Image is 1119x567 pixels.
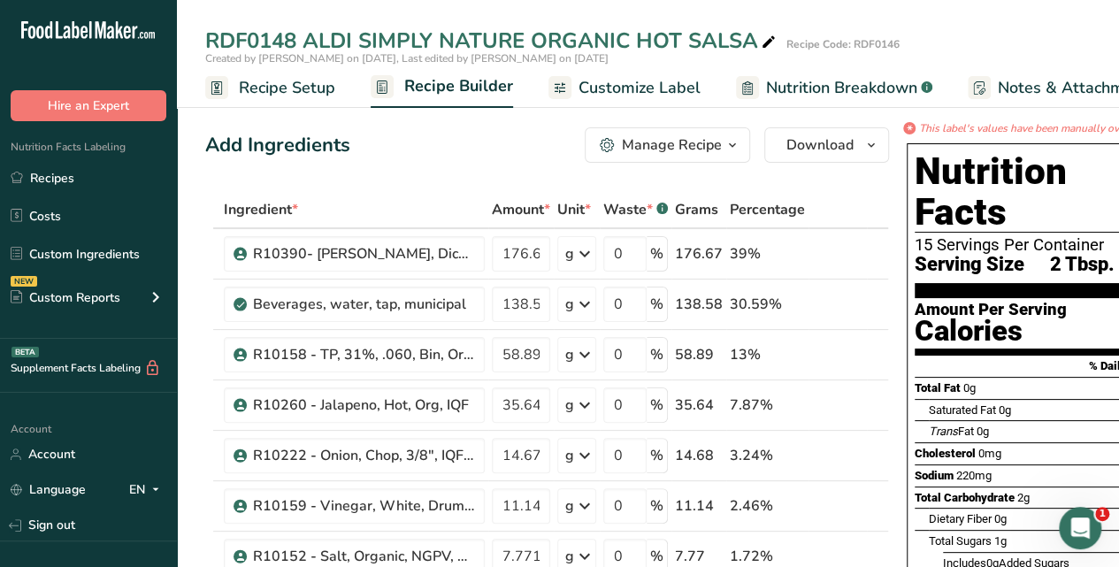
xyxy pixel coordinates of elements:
[736,68,932,108] a: Nutrition Breakdown
[675,546,723,567] div: 7.77
[11,474,86,505] a: Language
[205,131,350,160] div: Add Ingredients
[253,445,474,466] div: R10222 - Onion, Chop, 3/8", IQF, Organc, [DATE]
[205,68,335,108] a: Recipe Setup
[730,199,805,220] span: Percentage
[929,425,974,438] span: Fat
[371,66,513,109] a: Recipe Builder
[579,76,701,100] span: Customize Label
[565,445,574,466] div: g
[492,199,550,220] span: Amount
[253,243,474,264] div: R10390- [PERSON_NAME], Dice, Organic, 1/2", NGPV, 2650#/Bin
[730,294,805,315] div: 30.59%
[915,254,1024,276] span: Serving Size
[786,134,854,156] span: Download
[253,344,474,365] div: R10158 - TP, 31%, .060, Bin, Org, NGPV
[239,76,335,100] span: Recipe Setup
[565,294,574,315] div: g
[730,344,805,365] div: 13%
[565,243,574,264] div: g
[675,294,723,315] div: 138.58
[1095,507,1109,521] span: 1
[978,447,1001,460] span: 0mg
[585,127,750,163] button: Manage Recipe
[205,25,779,57] div: RDF0148 ALDI SIMPLY NATURE ORGANIC HOT SALSA
[224,199,298,220] span: Ingredient
[730,495,805,517] div: 2.46%
[404,74,513,98] span: Recipe Builder
[675,445,723,466] div: 14.68
[786,36,900,52] div: Recipe Code: RDF0146
[977,425,989,438] span: 0g
[1059,507,1101,549] iframe: Intercom live chat
[565,546,574,567] div: g
[730,546,805,567] div: 1.72%
[915,491,1015,504] span: Total Carbohydrate
[205,51,609,65] span: Created by [PERSON_NAME] on [DATE], Last edited by [PERSON_NAME] on [DATE]
[915,302,1067,318] div: Amount Per Serving
[129,479,166,501] div: EN
[253,546,474,567] div: R10152 - Salt, Organic, NGPV, US Salt
[963,381,976,395] span: 0g
[675,344,723,365] div: 58.89
[764,127,889,163] button: Download
[915,318,1067,344] div: Calories
[730,445,805,466] div: 3.24%
[1017,491,1030,504] span: 2g
[253,495,474,517] div: R10159 - Vinegar, White, Drum,Org, NGPV
[675,495,723,517] div: 11.14
[730,243,805,264] div: 39%
[915,447,976,460] span: Cholesterol
[675,243,723,264] div: 176.67
[11,276,37,287] div: NEW
[565,344,574,365] div: g
[11,288,120,307] div: Custom Reports
[915,381,961,395] span: Total Fat
[994,534,1007,548] span: 1g
[929,512,992,525] span: Dietary Fiber
[766,76,917,100] span: Nutrition Breakdown
[675,395,723,416] div: 35.64
[548,68,701,108] a: Customize Label
[730,395,805,416] div: 7.87%
[565,495,574,517] div: g
[675,199,718,220] span: Grams
[999,403,1011,417] span: 0g
[994,512,1007,525] span: 0g
[253,395,474,416] div: R10260 - Jalapeno, Hot, Org, IQF
[956,469,992,482] span: 220mg
[557,199,591,220] span: Unit
[603,199,668,220] div: Waste
[929,534,992,548] span: Total Sugars
[253,294,474,315] div: Beverages, water, tap, municipal
[929,425,958,438] i: Trans
[11,90,166,121] button: Hire an Expert
[929,403,996,417] span: Saturated Fat
[622,134,722,156] div: Manage Recipe
[11,347,39,357] div: BETA
[915,469,954,482] span: Sodium
[565,395,574,416] div: g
